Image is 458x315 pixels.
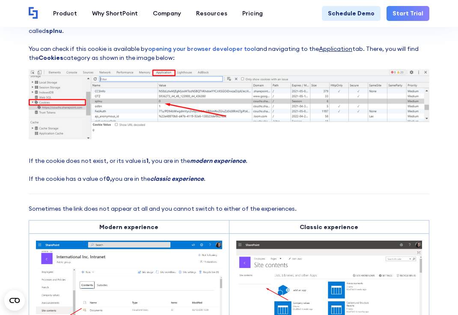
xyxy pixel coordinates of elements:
a: Company [145,6,188,21]
a: Why ShortPoint [84,6,145,21]
strong: Modern experience [99,223,158,231]
p: To make the option to switch to classic experience work, Microsoft saves an "opt out of modern ex... [29,18,429,62]
a: Product [45,6,84,21]
strong: 1 [146,157,149,165]
strong: Classic experience [300,223,358,231]
span: Application [319,45,352,53]
a: Resources [188,6,235,21]
strong: 0, [106,175,112,183]
strong: splnu [46,27,62,35]
a: Schedule Demo [322,6,381,21]
div: Pricing [242,9,263,18]
div: Resources [196,9,227,18]
strong: Cookies [39,54,63,62]
p: If the cookie does not exist, or its value is , you are in the . If the cookie has a value of you... [29,156,429,183]
em: modern experience [190,157,246,165]
a: Start Trial [387,6,429,21]
em: classic experience [150,175,204,183]
div: Product [53,9,77,18]
a: opening your browser developer tool [148,45,256,53]
div: Why ShortPoint [92,9,138,18]
p: Sometimes the link does not appear at all and you cannot switch to either of the experiences. [29,204,429,213]
a: Pricing [235,6,270,21]
button: Open CMP widget [4,290,25,311]
iframe: Chat Widget [304,216,458,315]
div: Company [153,9,181,18]
a: Home [29,7,38,20]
